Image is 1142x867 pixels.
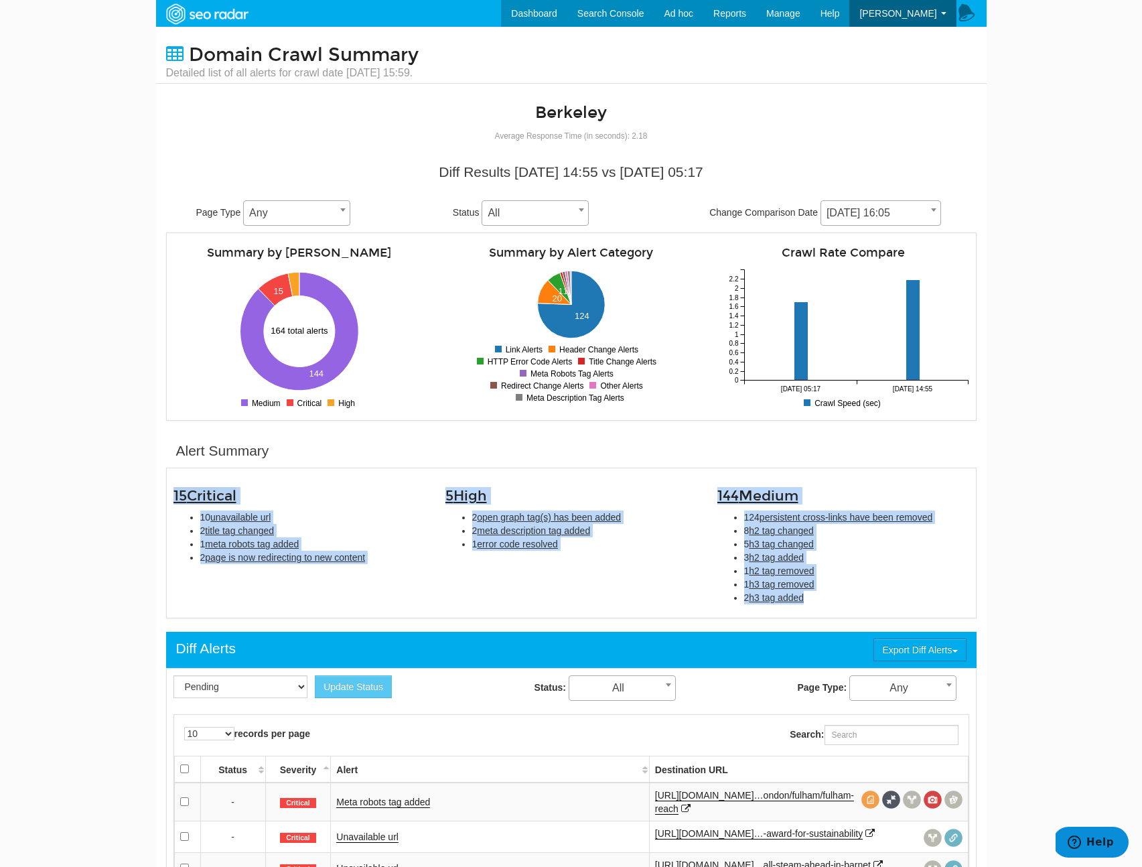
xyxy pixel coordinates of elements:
tspan: 0.6 [729,349,738,356]
span: page is now redirecting to new content [205,552,365,563]
button: Export Diff Alerts [873,639,966,661]
span: Page Type [196,207,241,218]
h4: Summary by Alert Category [445,247,697,259]
span: Any [849,675,956,701]
tspan: 0.2 [729,368,738,375]
span: meta description tag added [477,525,590,536]
span: h3 tag added [749,592,804,603]
tspan: [DATE] 05:17 [780,385,820,393]
td: - [200,821,265,852]
span: persistent cross-links have been removed [760,512,932,523]
h4: Crawl Rate Compare [717,247,969,259]
th: Severity: activate to sort column descending [265,756,331,783]
li: 8 [744,524,969,537]
h4: Summary by [PERSON_NAME] [173,247,425,259]
li: 2 [472,511,697,524]
span: Manage [766,8,800,19]
button: Update Status [315,675,392,698]
tspan: 0.8 [729,340,738,347]
tspan: 2 [734,285,738,292]
span: Redirect chain [944,829,962,847]
select: records per page [184,727,234,740]
span: Change Comparison Date [709,207,818,218]
div: Diff Alerts [176,639,236,659]
span: Domain Crawl Summary [189,44,419,66]
div: Diff Results [DATE] 14:55 vs [DATE] 05:17 [176,162,967,182]
span: Any [850,679,956,697]
text: 164 total alerts [271,326,328,336]
span: open graph tag(s) has been added [477,512,621,523]
small: Detailed list of all alerts for crawl date [DATE] 15:59. [166,66,419,80]
tspan: 1 [734,331,738,338]
span: View screenshot [924,791,942,809]
li: 1 [472,537,697,551]
tspan: 1.4 [729,312,738,320]
span: Critical [187,487,236,505]
span: [PERSON_NAME] [859,8,936,19]
span: All [482,200,589,226]
span: All [482,204,588,222]
th: Alert: activate to sort column ascending [331,756,649,783]
span: 15 [173,487,236,505]
span: title tag changed [205,525,274,536]
span: Status [453,207,480,218]
div: Alert Summary [176,441,269,461]
span: All [569,679,675,697]
li: 2 [744,591,969,604]
tspan: 0.4 [729,358,738,366]
span: Medium [739,487,798,505]
tspan: 2.2 [729,275,738,283]
span: Reports [713,8,746,19]
iframe: Opens a widget where you can find more information [1056,827,1129,860]
span: error code resolved [477,539,558,549]
input: Search: [825,725,958,745]
a: Berkeley [535,103,607,123]
span: Critical [280,798,316,809]
span: 144 [717,487,798,505]
li: 124 [744,511,969,524]
span: 08/11/2025 16:05 [821,204,940,222]
td: - [200,783,265,821]
span: Any [243,200,350,226]
span: Full Source Diff [882,791,900,809]
span: High [453,487,487,505]
img: SEORadar [161,2,253,26]
span: Critical [280,833,316,844]
span: View headers [903,791,921,809]
li: 5 [744,537,969,551]
strong: Status: [534,682,566,693]
li: 10 [200,511,425,524]
li: 1 [200,537,425,551]
th: Status: activate to sort column ascending [200,756,265,783]
span: View headers [924,829,942,847]
strong: Page Type: [797,682,847,693]
tspan: 1.6 [729,303,738,310]
span: h2 tag added [749,552,804,563]
span: View source [861,791,879,809]
a: [URL][DOMAIN_NAME]…ondon/fulham/fulham-reach [655,790,854,815]
span: h3 tag changed [749,539,814,549]
label: Search: [790,725,958,745]
span: h2 tag changed [749,525,814,536]
a: [URL][DOMAIN_NAME]…-award-for-sustainability [655,828,863,840]
tspan: 1.8 [729,294,738,302]
span: meta robots tag added [205,539,299,549]
li: 3 [744,551,969,564]
span: 5 [445,487,487,505]
span: All [569,675,676,701]
th: Destination URL [649,756,968,783]
span: h2 tag removed [749,565,814,576]
tspan: [DATE] 14:55 [892,385,932,393]
small: Average Response Time (in seconds): 2.18 [495,131,648,141]
li: 1 [744,578,969,591]
span: Help [820,8,840,19]
a: Unavailable url [336,831,399,843]
tspan: 0 [734,377,738,384]
span: Compare screenshots [944,791,962,809]
li: 1 [744,564,969,578]
li: 2 [200,524,425,537]
span: h3 tag removed [749,579,814,590]
span: Ad hoc [664,8,693,19]
span: Any [244,204,350,222]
